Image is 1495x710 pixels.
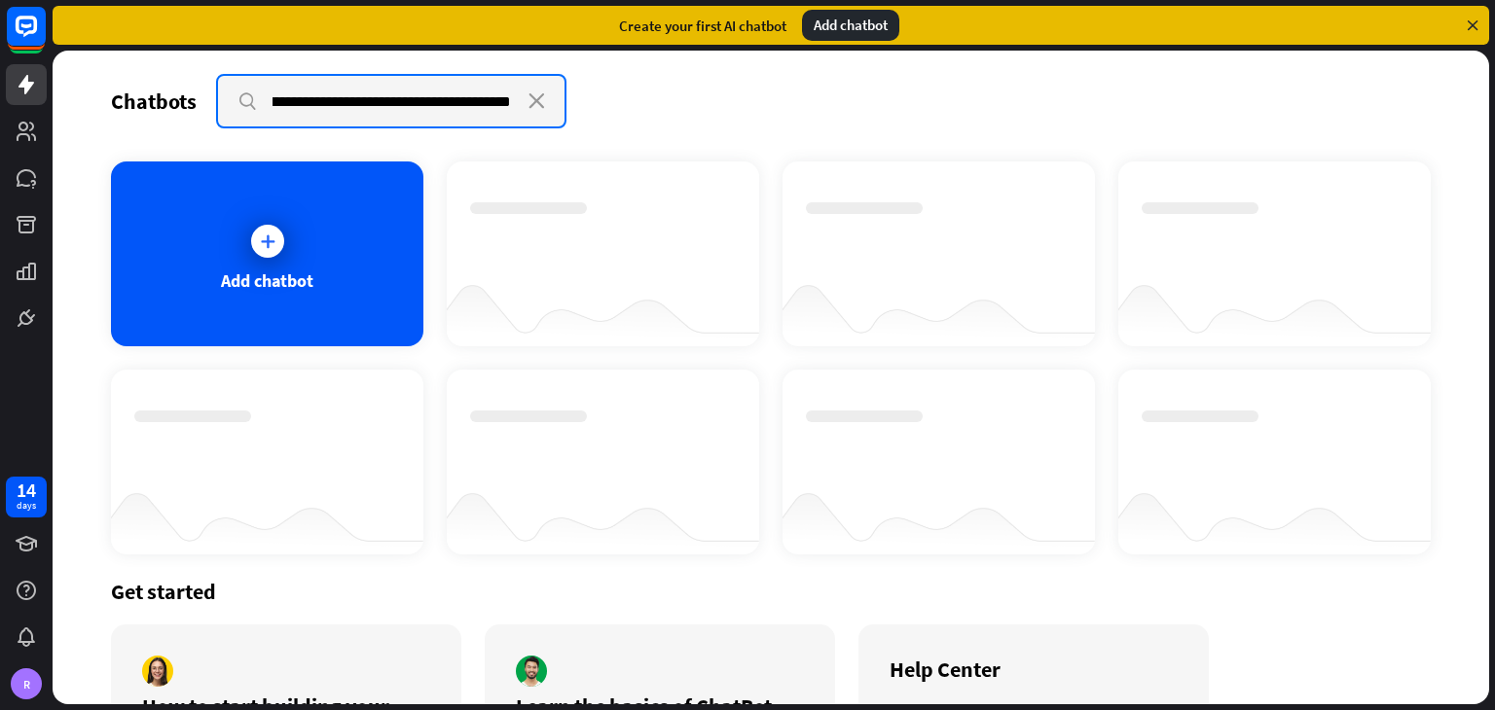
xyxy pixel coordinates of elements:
a: 14 days [6,477,47,517]
div: Chatbots [111,88,197,115]
button: Open LiveChat chat widget [16,8,74,66]
div: Help Center [890,656,1178,683]
div: Add chatbot [221,269,313,292]
div: Add chatbot [802,10,899,41]
div: Create your first AI chatbot [619,17,786,35]
img: author [142,656,173,687]
div: R [11,668,42,699]
div: days [17,499,36,513]
div: Get started [111,578,1431,605]
i: close [529,93,545,109]
div: 14 [17,481,36,499]
img: author [516,656,547,687]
